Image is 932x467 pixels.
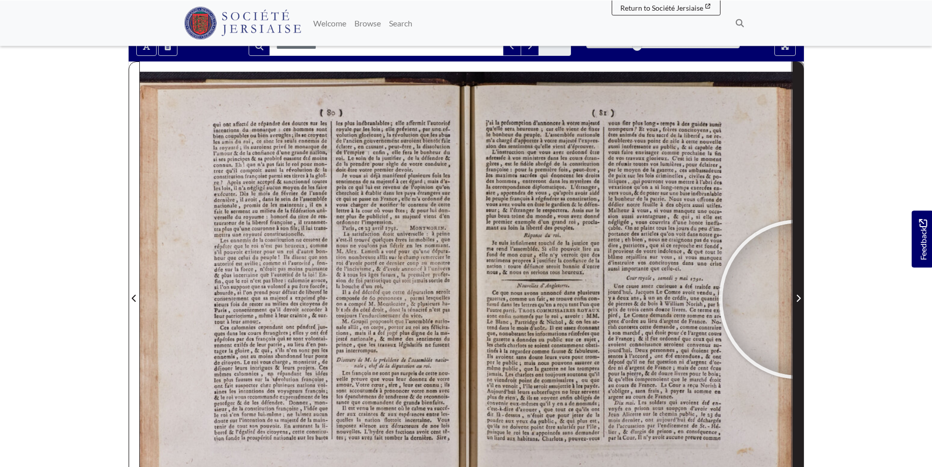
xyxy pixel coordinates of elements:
span: Feedback [917,219,929,260]
button: Full screen mode [774,37,796,56]
a: Would you like to provide feedback? [912,210,932,267]
input: Search for [269,37,503,56]
button: Next Match [521,37,539,56]
a: Société Jersiaise logo [184,4,302,42]
button: Search [249,37,270,56]
button: Open transcription window [158,37,177,56]
img: Société Jersiaise [184,7,302,39]
a: Welcome [309,13,350,33]
button: Previous Match [503,37,521,56]
button: Toggle text selection (Alt+T) [136,37,157,56]
span: Return to Société Jersiaise [620,3,703,12]
a: Browse [350,13,385,33]
a: Search [385,13,416,33]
